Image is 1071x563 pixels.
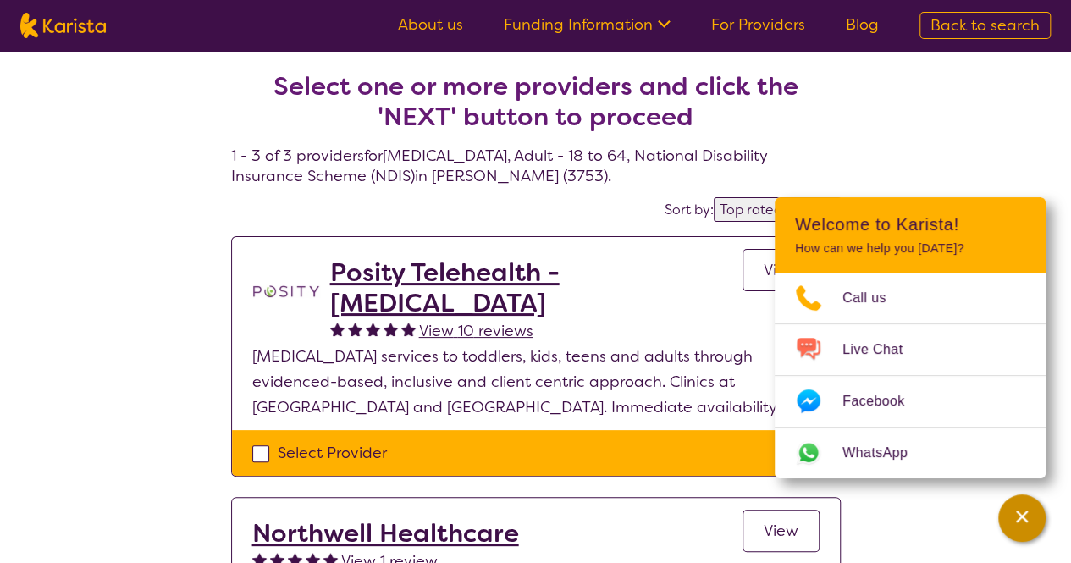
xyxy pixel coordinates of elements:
img: t1bslo80pcylnzwjhndq.png [252,257,320,325]
img: fullstar [348,322,362,336]
img: fullstar [384,322,398,336]
ul: Choose channel [775,273,1046,478]
label: Sort by: [665,201,714,218]
img: fullstar [330,322,345,336]
a: View [743,249,820,291]
span: Back to search [930,15,1040,36]
span: WhatsApp [842,440,928,466]
div: Channel Menu [775,197,1046,478]
a: Back to search [919,12,1051,39]
span: View 10 reviews [419,321,533,341]
img: Karista logo [20,13,106,38]
img: fullstar [366,322,380,336]
span: Call us [842,285,907,311]
h4: 1 - 3 of 3 providers for [MEDICAL_DATA] , Adult - 18 to 64 , National Disability Insurance Scheme... [231,30,841,186]
img: fullstar [401,322,416,336]
span: Live Chat [842,337,923,362]
h2: Welcome to Karista! [795,214,1025,235]
a: About us [398,14,463,35]
span: View [764,260,798,280]
a: View [743,510,820,552]
a: Web link opens in a new tab. [775,428,1046,478]
span: Facebook [842,389,925,414]
a: Posity Telehealth - [MEDICAL_DATA] [330,257,743,318]
a: Northwell Healthcare [252,518,519,549]
a: Funding Information [504,14,671,35]
a: For Providers [711,14,805,35]
h2: Select one or more providers and click the 'NEXT' button to proceed [251,71,820,132]
p: [MEDICAL_DATA] services to toddlers, kids, teens and adults through evidenced-based, inclusive an... [252,344,820,420]
a: Blog [846,14,879,35]
a: View 10 reviews [419,318,533,344]
span: View [764,521,798,541]
p: How can we help you [DATE]? [795,241,1025,256]
button: Channel Menu [998,494,1046,542]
